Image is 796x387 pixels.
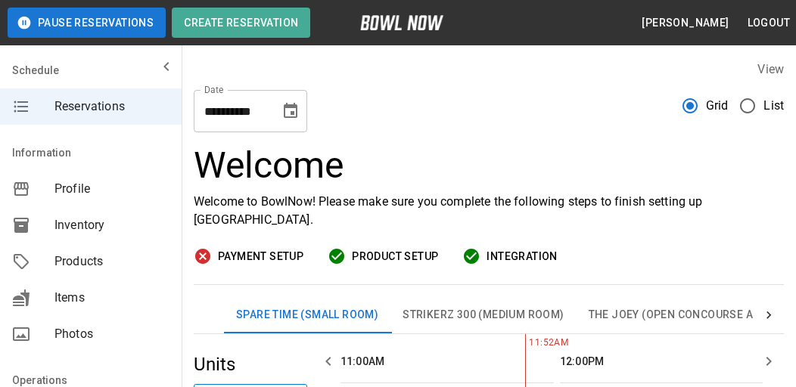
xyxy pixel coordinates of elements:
th: 11:00AM [340,340,554,383]
button: Create Reservation [172,8,310,38]
div: inventory tabs [224,297,754,333]
span: Products [54,252,169,271]
span: Profile [54,180,169,198]
span: Items [54,289,169,307]
button: [PERSON_NAME] [636,9,735,37]
th: 12:00PM [560,340,773,383]
button: Pause Reservations [8,8,166,38]
h3: Welcome [194,144,784,187]
img: logo [360,15,443,30]
span: Reservations [54,98,169,116]
button: Logout [742,9,796,37]
button: The Joey (Open Concourse Area) [577,297,790,333]
button: Spare Time (Small Room) [224,297,390,333]
span: Payment Setup [218,247,303,266]
label: View [757,62,784,76]
span: Product Setup [352,247,438,266]
span: Inventory [54,216,169,234]
h5: Units [194,352,307,376]
button: Choose date, selected date is Sep 28, 2025 [275,96,306,126]
span: 11:52AM [525,336,529,351]
span: Integration [487,247,557,266]
span: List [763,97,784,115]
span: Grid [706,97,729,115]
button: Strikerz 300 (Medium Room) [390,297,576,333]
span: Photos [54,325,169,343]
p: Welcome to BowlNow! Please make sure you complete the following steps to finish setting up [GEOGR... [194,193,784,229]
